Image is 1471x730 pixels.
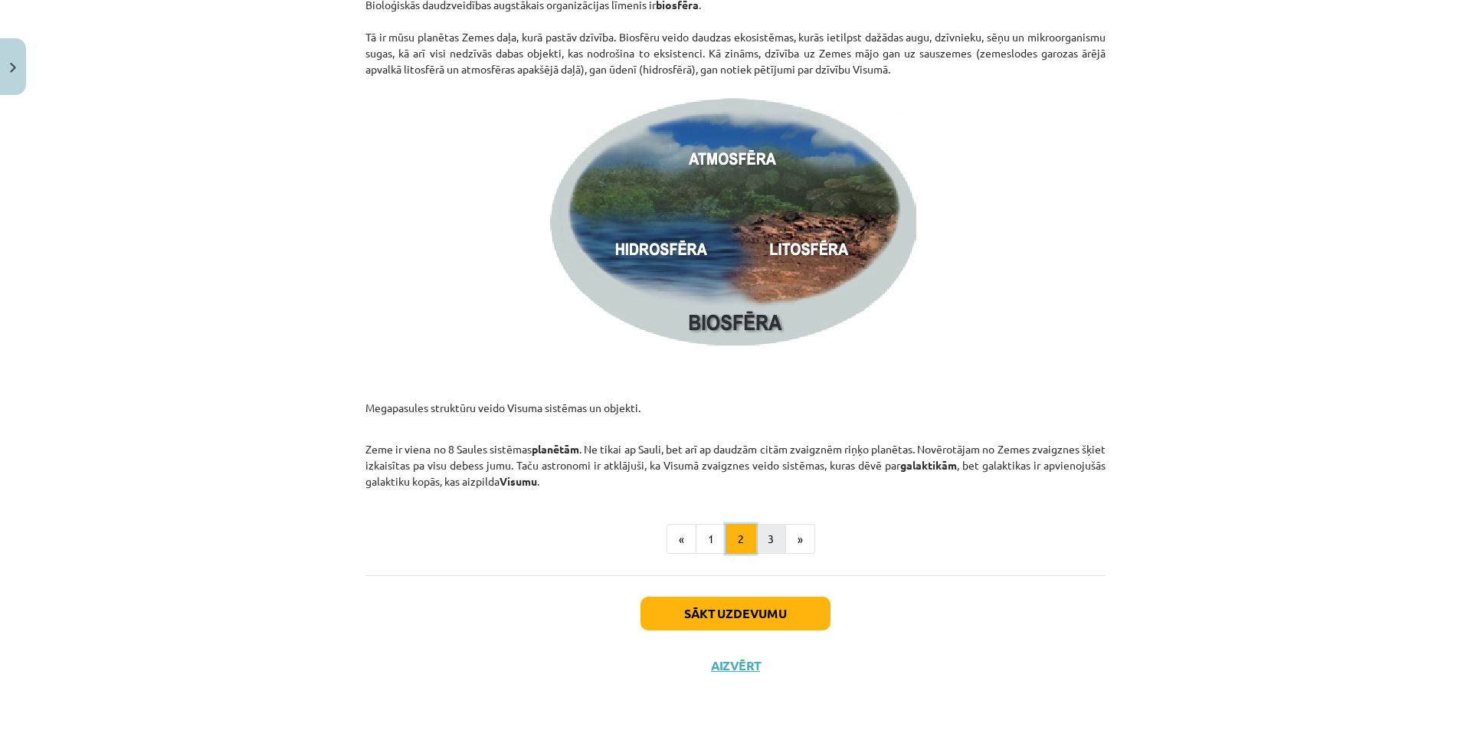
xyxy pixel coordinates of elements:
[365,524,1106,555] nav: Page navigation example
[532,442,579,456] strong: planētām
[726,524,756,555] button: 2
[706,658,765,673] button: Aizvērt
[696,524,726,555] button: 1
[365,368,1106,416] p: Megapasules struktūru veido Visuma sistēmas un objekti.
[900,458,957,472] strong: galaktikām
[365,425,1106,489] p: Zeme ir viena no 8 Saules sistēmas . Ne tikai ap Sauli, bet arī ap daudzām citām zvaigznēm riņķo ...
[10,63,16,73] img: icon-close-lesson-0947bae3869378f0d4975bcd49f059093ad1ed9edebbc8119c70593378902aed.svg
[500,474,537,488] strong: Visumu
[785,524,815,555] button: »
[667,524,696,555] button: «
[640,597,831,630] button: Sākt uzdevumu
[755,524,786,555] button: 3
